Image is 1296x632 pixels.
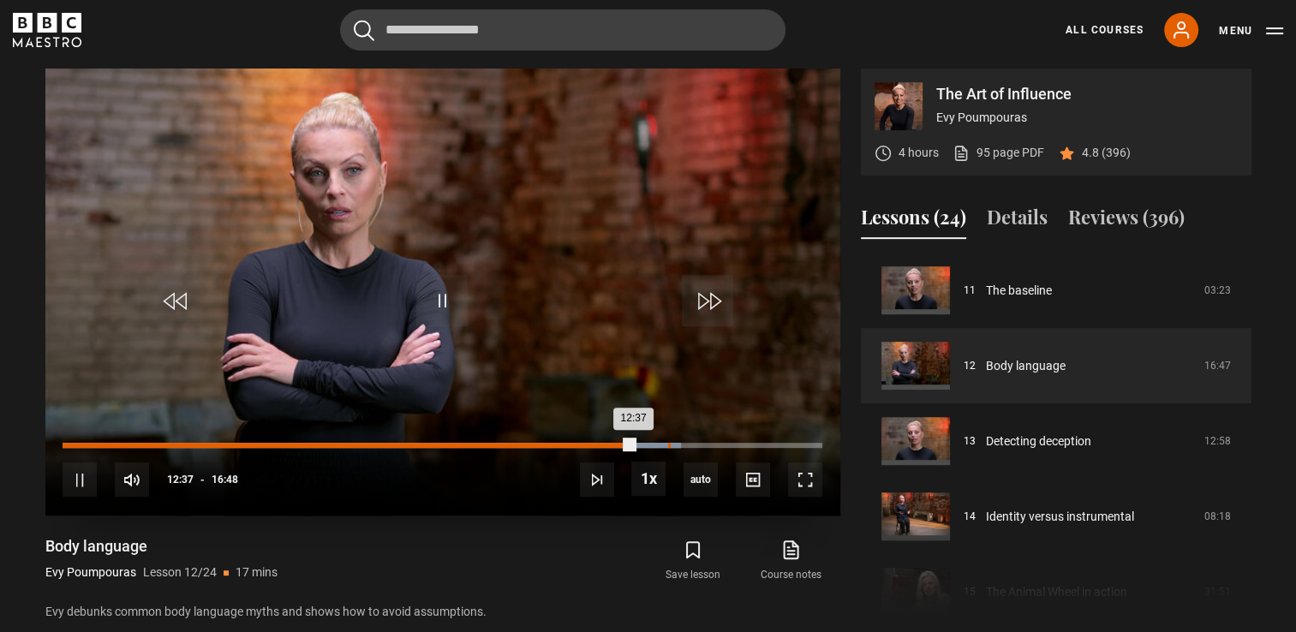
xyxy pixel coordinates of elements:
button: Captions [736,462,770,497]
p: 4.8 (396) [1082,144,1131,162]
button: Save lesson [644,536,742,586]
button: Playback Rate [631,462,666,496]
a: Course notes [742,536,839,586]
p: 17 mins [236,563,278,581]
button: Mute [115,462,149,497]
h1: Body language [45,536,278,557]
span: - [200,474,205,486]
a: All Courses [1066,22,1144,38]
video-js: Video Player [45,69,840,516]
div: Current quality: 720p [684,462,718,497]
button: Submit the search query [354,20,374,41]
p: Lesson 12/24 [143,563,217,581]
a: Body language [986,357,1066,375]
button: Next Lesson [580,462,614,497]
button: Reviews (396) [1068,203,1185,239]
button: Toggle navigation [1219,22,1283,39]
a: Detecting deception [986,432,1091,450]
p: Evy Poumpouras [936,109,1238,127]
button: Fullscreen [788,462,822,497]
button: Lessons (24) [861,203,966,239]
button: Pause [63,462,97,497]
p: Evy debunks common body language myths and shows how to avoid assumptions. [45,603,840,621]
a: Identity versus instrumental [986,508,1134,526]
div: Progress Bar [63,443,821,448]
span: 16:48 [212,464,238,495]
button: Details [987,203,1048,239]
span: auto [684,462,718,497]
p: The Art of Influence [936,86,1238,102]
a: The baseline [986,282,1052,300]
p: 4 hours [899,144,939,162]
p: Evy Poumpouras [45,563,136,581]
span: 12:37 [167,464,194,495]
a: 95 page PDF [953,144,1044,162]
input: Search [340,9,785,51]
svg: BBC Maestro [13,13,81,47]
